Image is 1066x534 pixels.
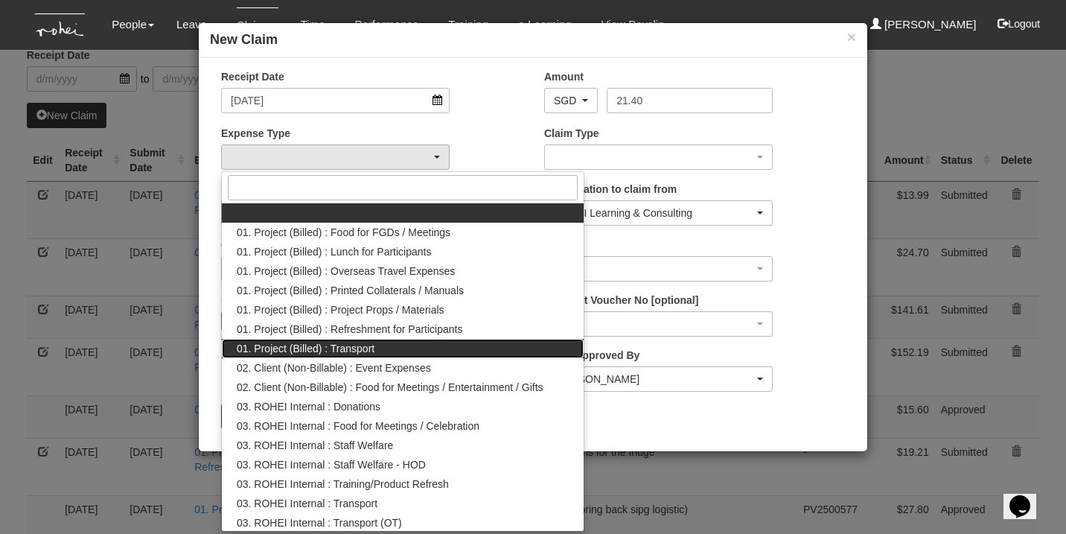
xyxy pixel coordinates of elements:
[237,457,426,472] span: 03. ROHEI Internal : Staff Welfare - HOD
[237,477,449,492] span: 03. ROHEI Internal : Training/Product Refresh
[228,175,578,200] input: Search
[237,264,455,279] span: 01. Project (Billed) : Overseas Travel Expenses
[544,69,584,84] label: Amount
[237,322,462,337] span: 01. Project (Billed) : Refreshment for Participants
[237,496,377,511] span: 03. ROHEI Internal : Transport
[237,380,543,395] span: 02. Client (Non-Billable) : Food for Meetings / Entertainment / Gifts
[237,225,450,240] span: 01. Project (Billed) : Food for FGDs / Meetings
[237,341,374,356] span: 01. Project (Billed) : Transport
[544,182,677,197] label: Organisation to claim from
[237,360,431,375] span: 02. Client (Non-Billable) : Event Expenses
[847,29,856,45] button: ×
[221,88,450,113] input: d/m/yyyy
[554,93,579,108] div: SGD
[237,419,479,433] span: 03. ROHEI Internal : Food for Meetings / Celebration
[237,399,380,414] span: 03. ROHEI Internal : Donations
[237,515,402,530] span: 03. ROHEI Internal : Transport (OT)
[221,69,284,84] label: Receipt Date
[544,293,698,308] label: Payment Voucher No [optional]
[237,244,431,259] span: 01. Project (Billed) : Lunch for Participants
[554,372,754,387] div: [PERSON_NAME]
[1003,474,1051,519] iframe: chat widget
[544,88,598,113] button: SGD
[544,126,599,141] label: Claim Type
[210,32,278,47] b: New Claim
[544,348,639,363] label: To Be Approved By
[237,438,393,453] span: 03. ROHEI Internal : Staff Welfare
[544,366,773,392] button: Royston Choo
[554,206,754,220] div: ROHEI Learning & Consulting
[237,283,464,298] span: 01. Project (Billed) : Printed Collaterals / Manuals
[237,302,444,317] span: 01. Project (Billed) : Project Props / Materials
[544,200,773,226] button: ROHEI Learning & Consulting
[221,126,290,141] label: Expense Type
